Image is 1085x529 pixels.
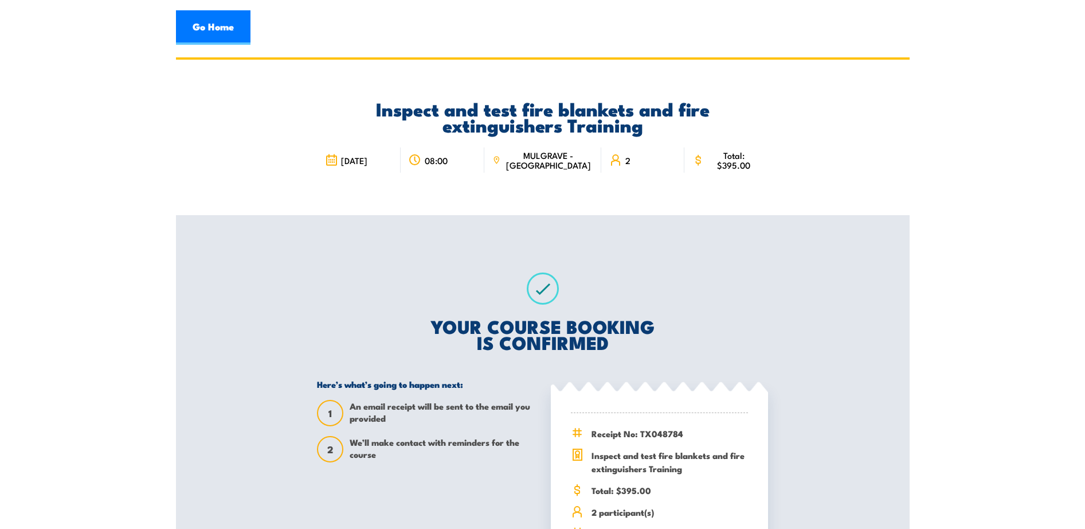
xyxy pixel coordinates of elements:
span: Total: $395.00 [708,150,760,170]
h5: Here’s what’s going to happen next: [317,379,534,390]
span: 2 participant(s) [592,505,748,519]
span: 08:00 [425,155,448,165]
span: [DATE] [341,155,367,165]
span: 1 [318,407,342,419]
h2: YOUR COURSE BOOKING IS CONFIRMED [317,318,768,350]
span: 2 [625,155,630,165]
span: An email receipt will be sent to the email you provided [350,400,534,426]
a: Go Home [176,10,250,45]
span: Total: $395.00 [592,484,748,497]
span: Inspect and test fire blankets and fire extinguishers Training [592,449,748,475]
h2: Inspect and test fire blankets and fire extinguishers Training [317,100,768,133]
span: MULGRAVE - [GEOGRAPHIC_DATA] [504,150,593,170]
span: Receipt No: TX048784 [592,427,748,440]
span: We’ll make contact with reminders for the course [350,436,534,462]
span: 2 [318,444,342,456]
